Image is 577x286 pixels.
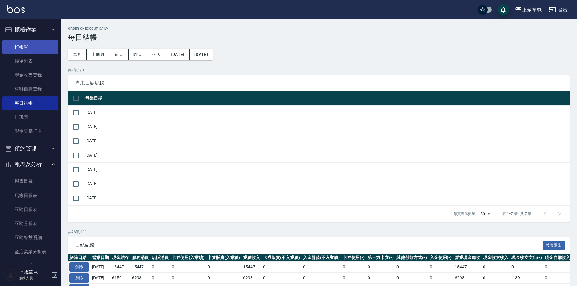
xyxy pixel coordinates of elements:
td: 0 [170,262,206,273]
th: 營業日期 [90,254,110,262]
th: 現金收支收入 [481,254,510,262]
button: 報表匯出 [543,241,565,250]
td: [DATE] [90,273,110,284]
td: 6298 [241,273,262,284]
a: 現場電腦打卡 [2,124,58,138]
button: save [497,4,509,16]
button: 上越草屯 [512,4,544,16]
button: 櫃檯作業 [2,22,58,38]
div: 上越草屯 [522,6,542,14]
td: 0 [543,262,572,273]
th: 服務消費 [130,254,150,262]
td: [DATE] [84,105,570,120]
td: [DATE] [84,120,570,134]
div: 50 [478,206,492,222]
th: 其他付款方式(-) [395,254,428,262]
td: [DATE] [90,262,110,273]
a: 現金收支登錄 [2,68,58,82]
a: 店家日報表 [2,189,58,203]
td: 0 [206,273,242,284]
th: 卡券販賣(入業績) [206,254,242,262]
td: 0 [341,273,366,284]
button: 本月 [68,49,87,60]
span: 尚未日結紀錄 [75,80,562,86]
button: 今天 [147,49,166,60]
button: 前天 [110,49,129,60]
th: 現金自購收入 [543,254,572,262]
th: 現金結存 [110,254,130,262]
a: 報表匯出 [543,242,565,248]
td: 0 [428,262,453,273]
td: 6159 [110,273,130,284]
th: 現金收支支出(-) [510,254,543,262]
td: 0 [510,262,543,273]
td: 0 [543,273,572,284]
a: 互助月報表 [2,216,58,230]
th: 卡券使用(入業績) [170,254,206,262]
td: 0 [366,273,395,284]
th: 業績收入 [241,254,262,262]
td: 0 [262,262,302,273]
img: Person [5,269,17,281]
td: 0 [481,273,510,284]
h5: 上越草屯 [19,269,49,275]
td: 0 [366,262,395,273]
td: 0 [150,273,170,284]
button: 昨天 [129,49,147,60]
span: 日結紀錄 [75,242,543,248]
a: 排班表 [2,110,58,124]
a: 打帳單 [2,40,58,54]
td: 0 [428,273,453,284]
td: 0 [302,273,342,284]
button: 登出 [546,4,570,15]
td: [DATE] [84,134,570,148]
th: 入金儲值(不入業績) [302,254,342,262]
td: 0 [170,273,206,284]
td: [DATE] [84,191,570,205]
td: 0 [302,262,342,273]
h3: 每日結帳 [68,33,570,42]
th: 第三方卡券(-) [366,254,395,262]
td: 6298 [453,273,482,284]
th: 營業現金應收 [453,254,482,262]
th: 卡券使用(-) [341,254,366,262]
td: 0 [341,262,366,273]
a: 全店業績分析表 [2,245,58,259]
td: 15447 [110,262,130,273]
button: [DATE] [166,49,189,60]
button: 報表及分析 [2,156,58,172]
td: [DATE] [84,148,570,162]
td: [DATE] [84,162,570,177]
p: 每頁顯示數量 [454,211,475,216]
td: 0 [395,262,428,273]
td: 15447 [453,262,482,273]
button: 解除 [69,273,89,283]
th: 卡券販賣(不入業績) [262,254,302,262]
td: 0 [206,262,242,273]
th: 入金使用(-) [428,254,453,262]
td: 0 [395,273,428,284]
p: 第 1–7 筆 共 7 筆 [502,211,531,216]
button: 解除 [69,262,89,272]
td: 15447 [241,262,262,273]
td: 0 [481,262,510,273]
h2: Order checkout daily [68,27,570,31]
a: 互助點數明細 [2,230,58,244]
p: 共 7 筆, 1 / 1 [68,67,570,73]
th: 解除日結 [68,254,90,262]
p: 共 26 筆, 1 / 1 [68,229,570,235]
a: 材料自購登錄 [2,82,58,96]
img: Logo [7,5,25,13]
th: 店販消費 [150,254,170,262]
button: 上個月 [87,49,110,60]
td: 0 [150,262,170,273]
th: 營業日期 [84,91,570,106]
button: 預約管理 [2,141,58,156]
td: 15447 [130,262,150,273]
a: 營業統計分析表 [2,259,58,273]
td: [DATE] [84,177,570,191]
a: 互助日報表 [2,203,58,216]
a: 帳單列表 [2,54,58,68]
td: 0 [262,273,302,284]
p: 服務人員 [19,275,49,281]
